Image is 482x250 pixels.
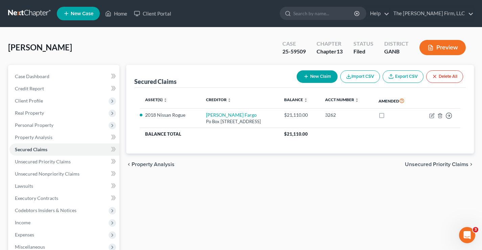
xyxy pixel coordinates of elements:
[15,171,79,177] span: Unsecured Nonpriority Claims
[15,232,34,237] span: Expenses
[325,112,367,118] div: 3262
[317,48,343,55] div: Chapter
[367,7,389,20] a: Help
[145,97,167,102] a: Asset(s) unfold_more
[405,162,468,167] span: Unsecured Priority Claims
[134,77,177,86] div: Secured Claims
[8,42,72,52] span: [PERSON_NAME]
[131,7,175,20] a: Client Portal
[383,70,423,83] a: Export CSV
[282,40,306,48] div: Case
[473,227,478,232] span: 3
[426,70,463,83] button: Delete All
[9,83,119,95] a: Credit Report
[468,162,474,167] i: chevron_right
[206,112,257,118] a: [PERSON_NAME] Fargo
[15,146,47,152] span: Secured Claims
[353,40,373,48] div: Status
[353,48,373,55] div: Filed
[317,40,343,48] div: Chapter
[384,48,409,55] div: GANB
[126,162,175,167] button: chevron_left Property Analysis
[355,98,359,102] i: unfold_more
[390,7,474,20] a: The [PERSON_NAME] Firm, LLC
[337,48,343,54] span: 13
[206,97,231,102] a: Creditor unfold_more
[15,195,58,201] span: Executory Contracts
[126,162,132,167] i: chevron_left
[206,118,273,125] div: Po Box [STREET_ADDRESS]
[405,162,474,167] button: Unsecured Priority Claims chevron_right
[15,220,30,225] span: Income
[15,86,44,91] span: Credit Report
[297,70,338,83] button: New Claim
[9,168,119,180] a: Unsecured Nonpriority Claims
[227,98,231,102] i: unfold_more
[284,131,308,137] span: $21,110.00
[293,7,355,20] input: Search by name...
[163,98,167,102] i: unfold_more
[340,70,380,83] button: Import CSV
[15,244,45,250] span: Miscellaneous
[284,112,314,118] div: $21,110.00
[15,110,44,116] span: Real Property
[132,162,175,167] span: Property Analysis
[15,73,49,79] span: Case Dashboard
[102,7,131,20] a: Home
[15,159,71,164] span: Unsecured Priority Claims
[284,97,308,102] a: Balance unfold_more
[15,207,76,213] span: Codebtors Insiders & Notices
[304,98,308,102] i: unfold_more
[459,227,475,243] iframe: Intercom live chat
[9,131,119,143] a: Property Analysis
[9,70,119,83] a: Case Dashboard
[145,112,195,118] li: 2018 Nissan Rogue
[9,143,119,156] a: Secured Claims
[325,97,359,102] a: Acct Number unfold_more
[9,156,119,168] a: Unsecured Priority Claims
[15,134,52,140] span: Property Analysis
[373,93,417,109] th: Amended
[419,40,466,55] button: Preview
[71,11,93,16] span: New Case
[140,128,279,140] th: Balance Total
[15,122,53,128] span: Personal Property
[9,192,119,204] a: Executory Contracts
[9,180,119,192] a: Lawsuits
[384,40,409,48] div: District
[15,183,33,189] span: Lawsuits
[15,98,43,104] span: Client Profile
[282,48,306,55] div: 25-59509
